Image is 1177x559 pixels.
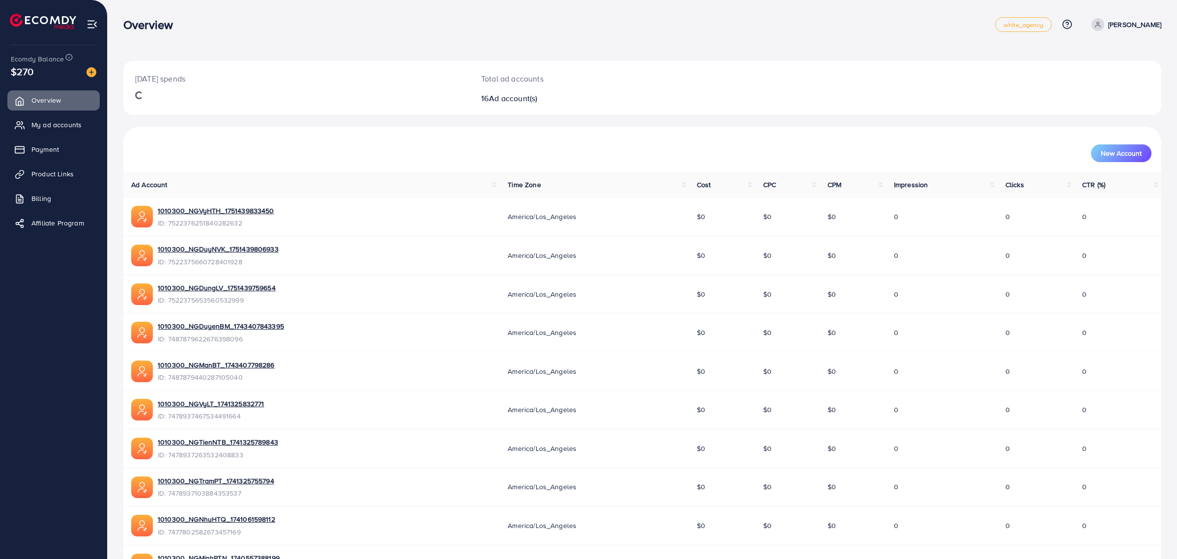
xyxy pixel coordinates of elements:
[158,488,274,498] span: ID: 7478937103884353537
[158,399,264,409] a: 1010300_NGVyLT_1741325832771
[131,476,153,498] img: ic-ads-acc.e4c84228.svg
[1005,328,1010,337] span: 0
[508,444,576,453] span: America/Los_Angeles
[697,180,711,190] span: Cost
[158,514,275,524] a: 1010300_NGNhuHTQ_1741061598112
[7,90,100,110] a: Overview
[828,180,841,190] span: CPM
[481,94,717,103] h2: 16
[508,180,541,190] span: Time Zone
[508,405,576,415] span: America/Los_Angeles
[31,218,84,228] span: Affiliate Program
[31,194,51,203] span: Billing
[828,251,836,260] span: $0
[123,18,181,32] h3: Overview
[158,257,279,267] span: ID: 7522375660728401928
[131,206,153,227] img: ic-ads-acc.e4c84228.svg
[1082,180,1105,190] span: CTR (%)
[31,95,61,105] span: Overview
[763,251,772,260] span: $0
[158,206,274,216] a: 1010300_NGVyHTH_1751439833450
[508,328,576,337] span: America/Los_Angeles
[1005,444,1010,453] span: 0
[131,322,153,343] img: ic-ads-acc.e4c84228.svg
[158,244,279,254] a: 1010300_NGDuyNVK_1751439806933
[1082,444,1087,453] span: 0
[11,54,64,64] span: Ecomdy Balance
[1082,405,1087,415] span: 0
[1005,405,1010,415] span: 0
[1005,180,1024,190] span: Clicks
[1082,251,1087,260] span: 0
[158,476,274,486] a: 1010300_NGTramPT_1741325755794
[1082,328,1087,337] span: 0
[508,289,576,299] span: America/Los_Angeles
[697,289,705,299] span: $0
[763,328,772,337] span: $0
[131,180,168,190] span: Ad Account
[11,64,34,79] span: $270
[828,405,836,415] span: $0
[31,169,74,179] span: Product Links
[131,361,153,382] img: ic-ads-acc.e4c84228.svg
[131,515,153,536] img: ic-ads-acc.e4c84228.svg
[10,14,76,29] a: logo
[158,360,275,370] a: 1010300_NGManBT_1743407798286
[158,372,275,382] span: ID: 7487879440287105040
[7,213,100,233] a: Affiliate Program
[828,289,836,299] span: $0
[763,289,772,299] span: $0
[86,67,96,77] img: image
[697,212,705,222] span: $0
[828,444,836,453] span: $0
[697,366,705,376] span: $0
[763,212,772,222] span: $0
[894,366,898,376] span: 0
[1101,150,1142,157] span: New Account
[31,120,82,130] span: My ad accounts
[894,521,898,531] span: 0
[828,482,836,492] span: $0
[508,251,576,260] span: America/Los_Angeles
[763,180,776,190] span: CPC
[1005,482,1010,492] span: 0
[131,438,153,459] img: ic-ads-acc.e4c84228.svg
[7,140,100,159] a: Payment
[697,444,705,453] span: $0
[7,189,100,208] a: Billing
[1082,212,1087,222] span: 0
[131,245,153,266] img: ic-ads-acc.e4c84228.svg
[894,328,898,337] span: 0
[828,328,836,337] span: $0
[697,521,705,531] span: $0
[894,289,898,299] span: 0
[1005,366,1010,376] span: 0
[1082,366,1087,376] span: 0
[158,218,274,228] span: ID: 7522376251840282632
[508,212,576,222] span: America/Los_Angeles
[894,251,898,260] span: 0
[508,482,576,492] span: America/Los_Angeles
[131,283,153,305] img: ic-ads-acc.e4c84228.svg
[158,283,276,293] a: 1010300_NGDungLV_1751439759654
[697,405,705,415] span: $0
[1088,18,1161,31] a: [PERSON_NAME]
[763,482,772,492] span: $0
[1082,289,1087,299] span: 0
[481,73,717,84] p: Total ad accounts
[86,19,98,30] img: menu
[131,399,153,420] img: ic-ads-acc.e4c84228.svg
[1108,19,1161,30] p: [PERSON_NAME]
[7,115,100,135] a: My ad accounts
[1005,212,1010,222] span: 0
[158,321,284,331] a: 1010300_NGDuyenBM_1743407843395
[158,437,278,447] a: 1010300_NGTienNTB_1741325789843
[894,405,898,415] span: 0
[697,251,705,260] span: $0
[894,180,928,190] span: Impression
[158,334,284,344] span: ID: 7487879622676398096
[894,482,898,492] span: 0
[1082,521,1087,531] span: 0
[135,73,458,84] p: [DATE] spends
[828,521,836,531] span: $0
